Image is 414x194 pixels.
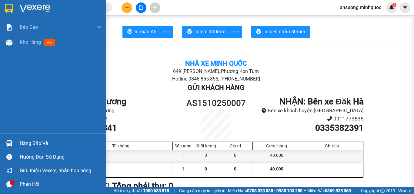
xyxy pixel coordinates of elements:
[205,166,207,171] span: 0
[389,5,394,10] img: icon-new-feature
[5,32,48,39] div: 40.000
[5,4,13,13] img: logo-vxr
[304,189,306,192] span: ⚪️
[194,150,218,163] div: 0
[230,28,242,36] span: more
[335,4,386,11] span: ansuong.minhquoc
[182,26,230,38] button: printerIn tem 100mm
[20,167,91,174] span: Giới thiệu Vexere, nhận hoa hồng
[6,181,12,187] span: message
[218,150,253,163] div: 0
[325,188,351,193] strong: 0369 525 060
[279,97,364,107] b: NHẬN : Bến xe Đăk Hà
[52,6,66,12] span: Nhận:
[122,26,161,38] button: printerIn mẫu A5
[253,115,364,123] li: 0911773535
[69,150,173,163] div: bì thuốc
[153,5,157,10] span: aim
[65,42,74,51] span: SL
[20,153,102,162] div: Hướng dẫn sử dụng
[220,143,251,148] div: Giá trị
[20,23,38,31] span: Báo cáo
[161,28,173,36] span: more
[302,143,362,148] div: Ghi chú
[256,29,261,35] span: printer
[194,28,225,35] span: In tem 100mm
[6,154,12,160] span: question-circle
[188,84,244,91] b: Gửi khách hàng
[230,26,242,38] button: more
[253,123,364,133] h1: 0335382391
[234,166,236,171] span: 0
[6,39,12,46] img: warehouse-icon
[118,67,314,75] li: 649 [PERSON_NAME], Phường Kon Tum
[5,43,97,50] div: Tên hàng: bì thuốc ( : 1 )
[251,26,310,38] button: printerIn biên nhận 80mm
[20,39,41,45] span: Kho hàng
[247,188,302,193] strong: 0708 023 035 - 0935 103 250
[97,25,102,30] span: down
[179,187,226,194] span: Cung cấp máy in - giấy in:
[20,180,102,189] div: Phản hồi
[139,5,143,10] span: file-add
[182,166,184,171] span: 1
[228,187,302,194] span: Miền Nam
[270,166,283,171] span: 40.000
[5,12,48,21] div: 0824632341
[185,60,247,67] b: Nhà xe Minh Quốc
[52,20,97,28] div: 0335382391
[161,26,173,38] button: more
[6,24,12,31] img: solution-icon
[20,139,102,148] div: Hàng sắp về
[392,3,396,7] sup: 1
[113,187,169,194] span: Hỗ trợ kỹ thuật:
[118,75,314,83] li: Hotline: 0846.855.855, [PHONE_NUMBER]
[112,181,173,191] b: Tổng phải thu: 0
[402,5,408,10] span: caret-down
[253,150,301,163] div: 40.000
[52,5,97,20] div: Bến xe Đăk Hà
[263,28,305,35] span: In biên nhận 80mm
[254,143,299,148] div: Cước hàng
[307,187,351,194] span: Miền Bắc
[5,6,15,12] span: Gửi:
[127,29,132,35] span: printer
[136,2,146,13] button: file-add
[174,187,175,194] span: |
[173,150,194,163] div: 1
[150,2,160,13] button: aim
[5,5,48,12] div: An Sương
[179,97,253,110] h1: AS1510250007
[125,5,129,10] span: plus
[327,116,332,121] span: phone
[356,187,356,194] span: |
[380,189,385,193] span: copyright
[6,168,12,173] span: notification
[44,39,55,46] span: mới
[143,188,169,193] strong: 1900 633 818
[68,107,179,115] li: Bến Xe An Sương
[122,2,132,13] button: plus
[6,140,12,146] img: warehouse-icon
[400,2,410,13] button: caret-down
[253,107,364,115] li: Bến xe khách huyện [GEOGRAPHIC_DATA]
[71,143,171,148] div: Tên hàng
[135,28,156,35] span: In mẫu A5
[195,143,216,148] div: Khối lượng
[68,123,179,133] h1: 0824632341
[187,29,192,35] span: printer
[393,3,395,7] span: 1
[261,108,266,113] span: environment
[174,143,192,148] div: Số lượng
[5,32,14,39] span: CR :
[68,115,179,123] li: 0905 296 767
